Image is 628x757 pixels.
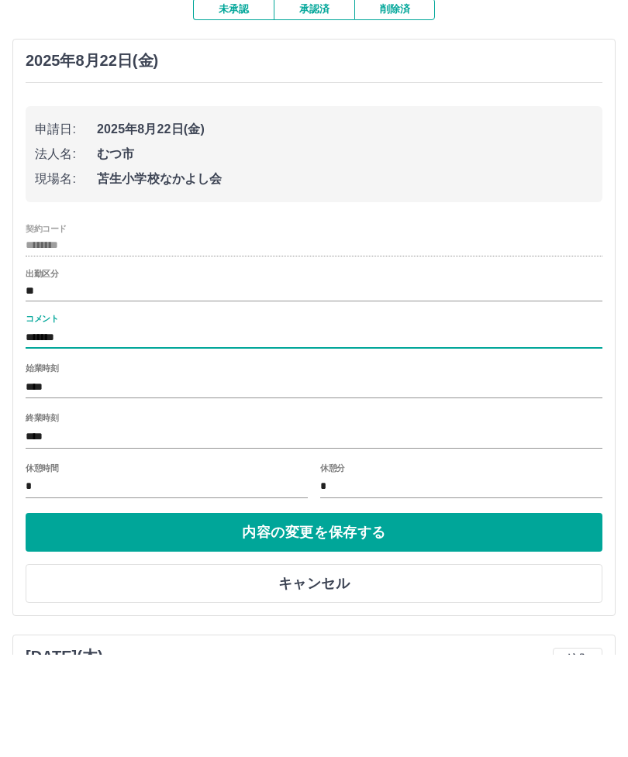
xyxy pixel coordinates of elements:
[35,273,97,291] span: 現場名:
[97,223,593,242] span: 2025年8月22日(金)
[97,248,593,267] span: むつ市
[193,102,274,123] button: 未承認
[320,565,345,576] label: 休憩分
[26,565,58,576] label: 休憩時間
[26,616,602,655] button: 内容の変更を保存する
[274,102,354,123] button: 承認済
[26,325,67,337] label: 契約コード
[26,515,58,527] label: 終業時刻
[97,273,593,291] span: 苫生小学校なかよし会
[354,102,435,123] button: 削除済
[26,466,58,477] label: 始業時刻
[26,667,602,706] button: キャンセル
[26,371,58,383] label: 出勤区分
[12,57,616,83] h1: 過去の勤怠報告
[26,155,158,173] h3: 2025年8月22日(金)
[35,248,97,267] span: 法人名:
[35,223,97,242] span: 申請日:
[26,416,58,428] label: コメント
